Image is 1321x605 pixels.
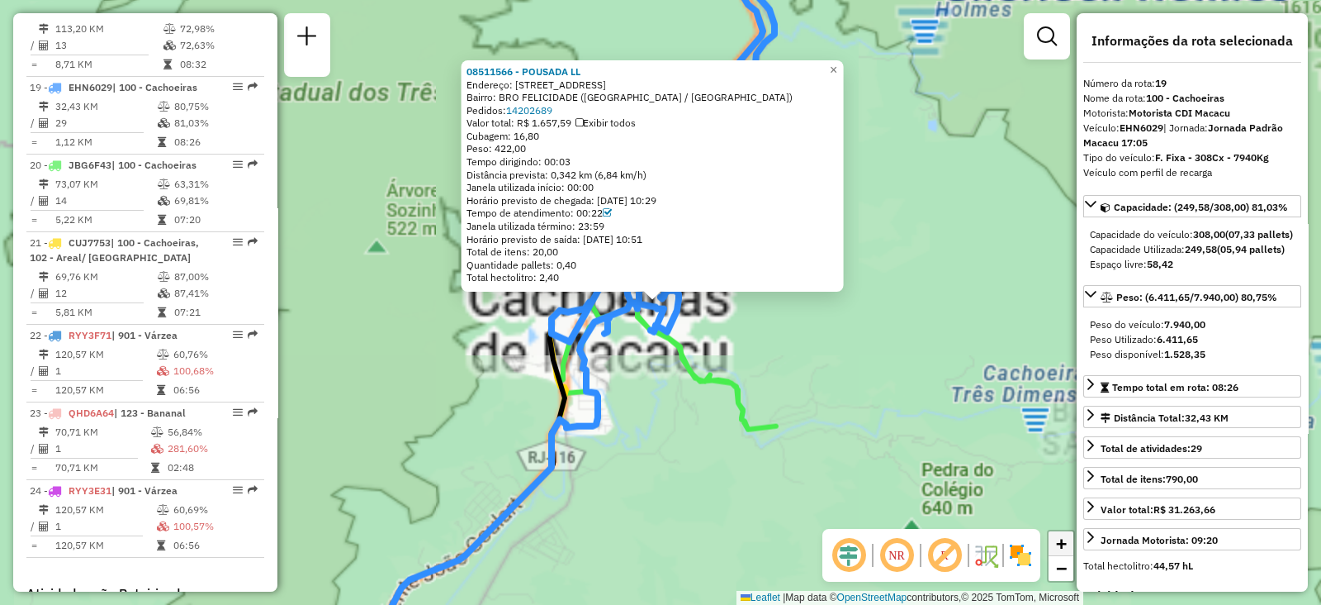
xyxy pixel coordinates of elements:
i: Distância Total [39,24,49,34]
strong: R$ 31.263,66 [1153,503,1215,516]
div: Capacidade Utilizada: [1090,242,1295,257]
div: Valor total: [1101,503,1215,517]
div: Endereço: [STREET_ADDRESS] [466,79,839,92]
span: Peso: (6.411,65/7.940,00) 80,75% [1116,291,1277,303]
i: Tempo total em rota [157,385,165,395]
div: Total de itens: 20,00 [466,245,839,259]
td: = [30,537,38,554]
a: Leaflet [741,592,780,603]
h4: Informações da rota selecionada [1083,33,1301,49]
em: Opções [233,82,243,92]
em: Opções [233,407,243,417]
td: 113,20 KM [54,21,163,37]
i: Distância Total [39,102,49,112]
a: OpenStreetMap [837,592,907,603]
span: | 901 - Várzea [111,329,178,341]
td: 60,76% [173,346,258,363]
h4: Atividades não Roteirizadas [26,586,264,602]
td: 5,81 KM [54,304,157,321]
strong: 790,00 [1166,473,1198,485]
a: Peso: (6.411,65/7.940,00) 80,75% [1083,285,1301,307]
td: = [30,56,38,73]
div: Tempo dirigindo: 00:03 [466,155,839,169]
div: Janela utilizada término: 23:59 [466,220,839,233]
i: Distância Total [39,427,49,437]
div: Peso: (6.411,65/7.940,00) 80,75% [1083,311,1301,369]
td: 72,63% [179,37,258,54]
td: 70,71 KM [54,424,150,441]
td: 100,57% [173,518,258,535]
div: Capacidade do veículo: [1090,227,1295,242]
div: Valor total: R$ 1.657,59 [466,117,839,130]
td: 120,57 KM [54,537,156,554]
td: 29 [54,115,157,131]
span: Total de atividades: [1101,442,1202,455]
i: Total de Atividades [39,444,49,454]
div: Nome da rota: [1083,91,1301,106]
a: Tempo total em rota: 08:26 [1083,375,1301,398]
td: = [30,212,38,228]
a: Capacidade: (249,58/308,00) 81,03% [1083,195,1301,217]
td: 120,57 KM [54,346,156,363]
div: Total hectolitro: [1083,559,1301,574]
h4: Atividades [1083,588,1301,604]
td: 70,71 KM [54,460,150,476]
span: EHN6029 [69,81,112,93]
td: 08:26 [173,134,257,150]
div: Veículo: [1083,121,1301,150]
div: Total hectolitro: 2,40 [466,271,839,284]
span: | 100 - Cachoeiras [111,159,196,171]
span: JBG6F43 [69,159,111,171]
span: Ocultar deslocamento [829,536,869,575]
i: Tempo total em rota [157,541,165,550]
td: 02:48 [167,460,258,476]
td: 12 [54,285,157,302]
i: % de utilização da cubagem [158,118,170,128]
td: / [30,363,38,379]
td: / [30,441,38,457]
i: Tempo total em rota [158,215,166,225]
td: / [30,115,38,131]
i: Total de Atividades [39,522,49,531]
span: Capacidade: (249,58/308,00) 81,03% [1114,201,1288,213]
strong: (07,33 pallets) [1225,228,1293,241]
img: Fluxo de ruas [973,542,999,569]
span: | 100 - Cachoeiras, 102 - Areal/ [GEOGRAPHIC_DATA] [30,236,199,264]
span: Exibir todos [575,117,636,129]
i: Distância Total [39,350,49,360]
span: | 901 - Várzea [111,484,178,497]
strong: 308,00 [1193,228,1225,241]
span: 23 - [30,407,186,419]
strong: 7.940,00 [1164,318,1205,331]
a: 08511566 - POUSADA LL [466,65,580,78]
td: 06:56 [173,537,258,554]
em: Opções [233,330,243,340]
i: Total de Atividades [39,40,49,50]
i: Distância Total [39,505,49,515]
span: | 100 - Cachoeiras [112,81,197,93]
td: 87,41% [173,285,257,302]
em: Rota exportada [248,330,258,340]
div: Motorista: [1083,106,1301,121]
td: 87,00% [173,269,257,285]
i: Total de Atividades [39,366,49,376]
div: Pedidos: [466,104,839,117]
td: = [30,460,38,476]
td: 120,57 KM [54,502,156,518]
td: / [30,37,38,54]
span: Exibir rótulo [925,536,964,575]
strong: 44,57 hL [1153,560,1193,572]
td: 1 [54,363,156,379]
td: 73,07 KM [54,176,157,193]
em: Rota exportada [248,485,258,495]
td: / [30,285,38,302]
i: % de utilização do peso [163,24,176,34]
td: 8,71 KM [54,56,163,73]
div: Tipo do veículo: [1083,150,1301,165]
a: Nova sessão e pesquisa [291,20,324,57]
span: 20 - [30,159,196,171]
em: Opções [233,485,243,495]
em: Rota exportada [248,237,258,247]
a: Total de itens:790,00 [1083,467,1301,489]
div: Janela utilizada início: 00:00 [466,181,839,194]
